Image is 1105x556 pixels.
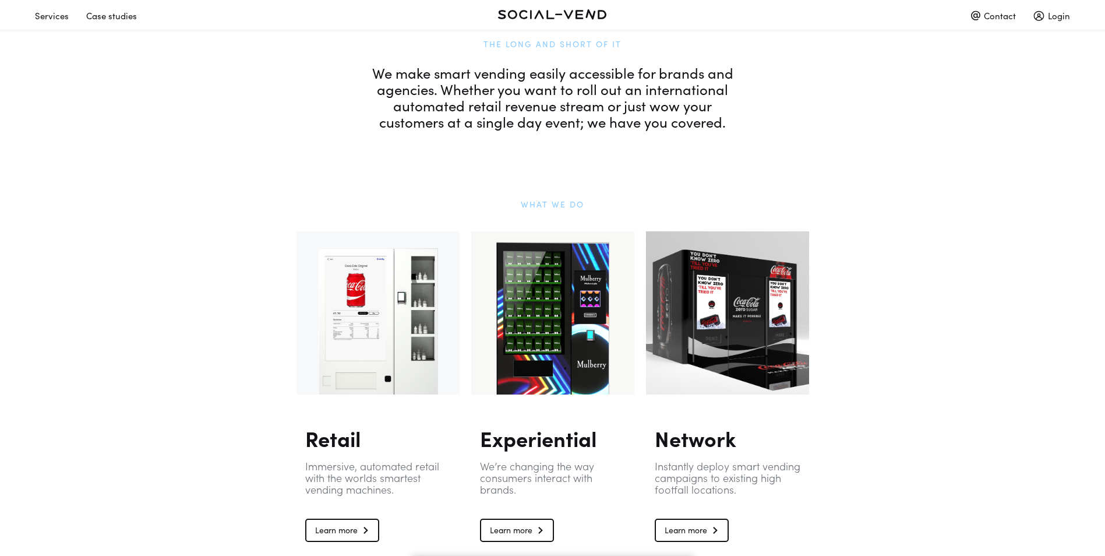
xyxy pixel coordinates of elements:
[971,5,1016,26] div: Contact
[655,428,800,449] h2: Network
[480,519,554,542] a: Learn more
[372,65,733,130] p: We make smart vending easily accessible for brands and agencies. Whether you want to roll out an ...
[296,200,809,208] h1: What we do
[305,460,451,495] p: Immersive, automated retail with the worlds smartest vending machines.
[305,519,379,542] a: Learn more
[480,428,626,449] h2: Experiential
[372,36,733,52] h1: The long and short of it
[1033,5,1070,26] div: Login
[655,460,800,495] p: Instantly deploy smart vending campaigns to existing high footfall locations.
[35,5,69,26] div: Services
[655,519,729,542] a: Learn more
[86,5,154,17] a: Case studies
[86,5,137,26] div: Case studies
[305,428,451,449] h2: Retail
[480,460,626,495] p: We’re changing the way consumers interact with brands.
